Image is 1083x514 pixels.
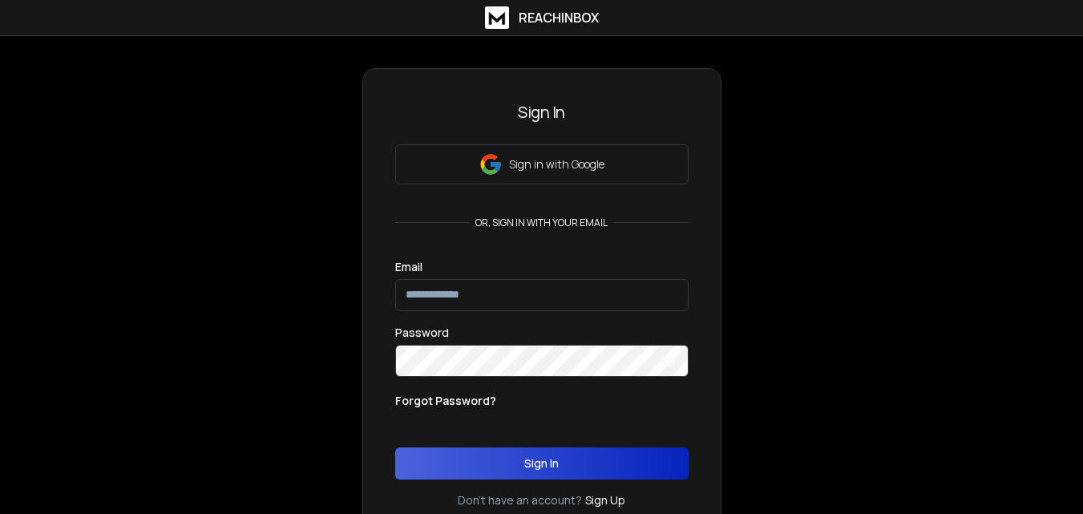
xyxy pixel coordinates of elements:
[395,327,449,338] label: Password
[395,393,496,409] p: Forgot Password?
[485,6,599,29] a: ReachInbox
[469,217,614,229] p: or, sign in with your email
[395,261,422,273] label: Email
[509,156,604,172] p: Sign in with Google
[395,144,689,184] button: Sign in with Google
[458,492,582,508] p: Don't have an account?
[395,101,689,123] h3: Sign In
[585,492,625,508] a: Sign Up
[485,6,509,29] img: logo
[519,8,599,27] h1: ReachInbox
[395,447,689,480] button: Sign In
